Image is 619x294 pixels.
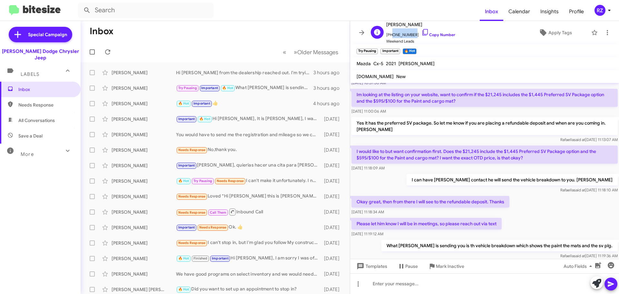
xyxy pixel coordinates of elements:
[18,86,73,93] span: Inbox
[373,61,383,66] span: Cx-5
[380,48,400,54] small: Important
[321,131,345,138] div: [DATE]
[176,239,321,247] div: I can't stop in, but I'm glad you follow My construction company is in the market for a new and o...
[18,117,55,124] span: All Conversations
[176,271,321,277] div: We have good programs on select inventory and we would need to take a look at your vehicle to get...
[480,2,503,21] a: Inbox
[112,255,176,262] div: [PERSON_NAME]
[176,100,313,107] div: 👍
[560,253,618,258] span: Rafaella [DATE] 11:19:36 AM
[548,27,572,38] span: Apply Tags
[297,49,338,56] span: Older Messages
[564,2,589,21] a: Profile
[176,84,313,92] div: What [PERSON_NAME] is sending you is th vehicle breakdown which shows the paint the mats and the ...
[560,188,618,192] span: Rafaella [DATE] 11:18:10 AM
[112,193,176,200] div: [PERSON_NAME]
[21,151,34,157] span: More
[351,166,385,170] span: [DATE] 11:18:09 AM
[176,177,321,185] div: I can't make it unfortunately. I noticed I have some where to be at noon. We have time let's plan...
[351,209,384,214] span: [DATE] 11:18:34 AM
[178,117,195,121] span: Important
[423,260,469,272] button: Mark Inactive
[112,224,176,231] div: [PERSON_NAME]
[178,179,189,183] span: 🔥 Hot
[321,240,345,246] div: [DATE]
[112,286,176,293] div: [PERSON_NAME] [PERSON_NAME]
[193,179,212,183] span: Try Pausing
[178,163,195,167] span: Important
[112,162,176,169] div: [PERSON_NAME]
[321,116,345,122] div: [DATE]
[112,240,176,246] div: [PERSON_NAME]
[396,74,406,79] span: New
[112,271,176,277] div: [PERSON_NAME]
[193,101,210,106] span: Important
[421,32,455,37] a: Copy Number
[178,101,189,106] span: 🔥 Hot
[351,218,502,229] p: Please let him know I will be in meetings, so please reach out via text
[398,61,435,66] span: [PERSON_NAME]
[313,85,345,91] div: 3 hours ago
[178,210,206,215] span: Needs Response
[112,85,176,91] div: [PERSON_NAME]
[407,174,618,186] p: I can have [PERSON_NAME] contact he will send the vehicle breakdown to you. [PERSON_NAME]
[176,286,321,293] div: Did you want to set up an appointment to stop in?
[176,255,321,262] div: Hi [PERSON_NAME], I am sorry I was off. I will speak to your associate [DATE] and het back to you...
[405,260,418,272] span: Pause
[351,146,618,164] p: I would like to but want confirmation first. Does the $21,245 include the $1,445 Preferred SV Pac...
[574,188,585,192] span: said at
[574,137,585,142] span: said at
[178,148,206,152] span: Needs Response
[21,71,39,77] span: Labels
[222,86,233,90] span: 🔥 Hot
[112,116,176,122] div: [PERSON_NAME]
[436,260,464,272] span: Mark Inactive
[178,256,189,260] span: 🔥 Hot
[112,209,176,215] div: [PERSON_NAME]
[294,48,297,56] span: »
[178,241,206,245] span: Needs Response
[386,38,455,45] span: Weekend Leads
[283,48,286,56] span: «
[217,179,244,183] span: Needs Response
[560,137,618,142] span: Rafaella [DATE] 11:13:07 AM
[321,193,345,200] div: [DATE]
[574,253,585,258] span: said at
[78,3,213,18] input: Search
[212,256,229,260] span: Important
[176,208,321,216] div: Inbound Call
[351,231,383,236] span: [DATE] 11:19:12 AM
[210,210,227,215] span: Call Them
[351,117,618,135] p: Yes it has the preferred SV package. So let me know if you are placing a refundable deposit and w...
[112,100,176,107] div: [PERSON_NAME]
[176,69,313,76] div: Hi [PERSON_NAME] from the dealership reached out. I'm trying to get a quote before I get to the d...
[589,5,612,16] button: RZ
[176,162,321,169] div: [PERSON_NAME], quierias hacer una cita para [PERSON_NAME]?
[321,224,345,231] div: [DATE]
[564,260,594,272] span: Auto Fields
[357,61,371,66] span: Mazda
[350,260,392,272] button: Templates
[522,27,588,38] button: Apply Tags
[386,21,455,28] span: [PERSON_NAME]
[178,287,189,291] span: 🔥 Hot
[201,86,218,90] span: Important
[313,69,345,76] div: 3 hours ago
[403,48,417,54] small: 🔥 Hot
[112,131,176,138] div: [PERSON_NAME]
[18,102,73,108] span: Needs Response
[351,89,618,107] p: Im looking at the listing on your website, want to confirm if the $21,245 includes the $1,445 Pre...
[321,147,345,153] div: [DATE]
[535,2,564,21] a: Insights
[386,28,455,38] span: [PHONE_NUMBER]
[112,178,176,184] div: [PERSON_NAME]
[279,46,342,59] nav: Page navigation example
[351,109,386,114] span: [DATE] 11:00:06 AM
[558,260,600,272] button: Auto Fields
[279,46,290,59] button: Previous
[176,193,321,200] div: Loved “Hi [PERSON_NAME] this is [PERSON_NAME] , Manager at [PERSON_NAME] Dodge Chrysler Jeep Ram....
[199,117,210,121] span: 🔥 Hot
[386,61,396,66] span: 2021
[321,286,345,293] div: [DATE]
